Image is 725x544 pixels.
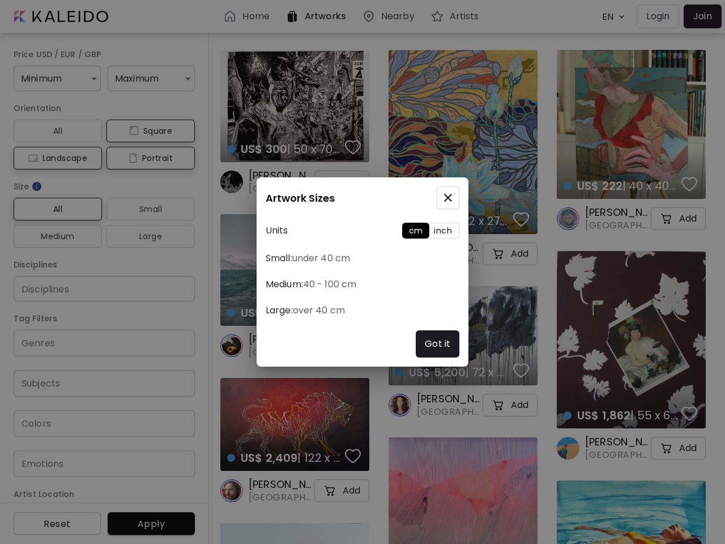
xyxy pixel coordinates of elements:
button: Got it [416,330,459,358]
h6: Small: [266,252,459,265]
button: inch [427,223,459,239]
span: cm [409,225,423,236]
h5: Artwork Sizes [266,190,335,206]
span: 40 - 100 cm [303,278,356,291]
h6: Units [266,224,288,237]
button: cm [402,223,430,239]
span: over 40 cm [293,304,345,317]
span: inch [434,225,452,236]
h6: Got it [425,337,450,351]
h6: Large: [266,304,459,317]
h6: Medium: [266,278,459,291]
span: under 40 cm [292,252,350,265]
